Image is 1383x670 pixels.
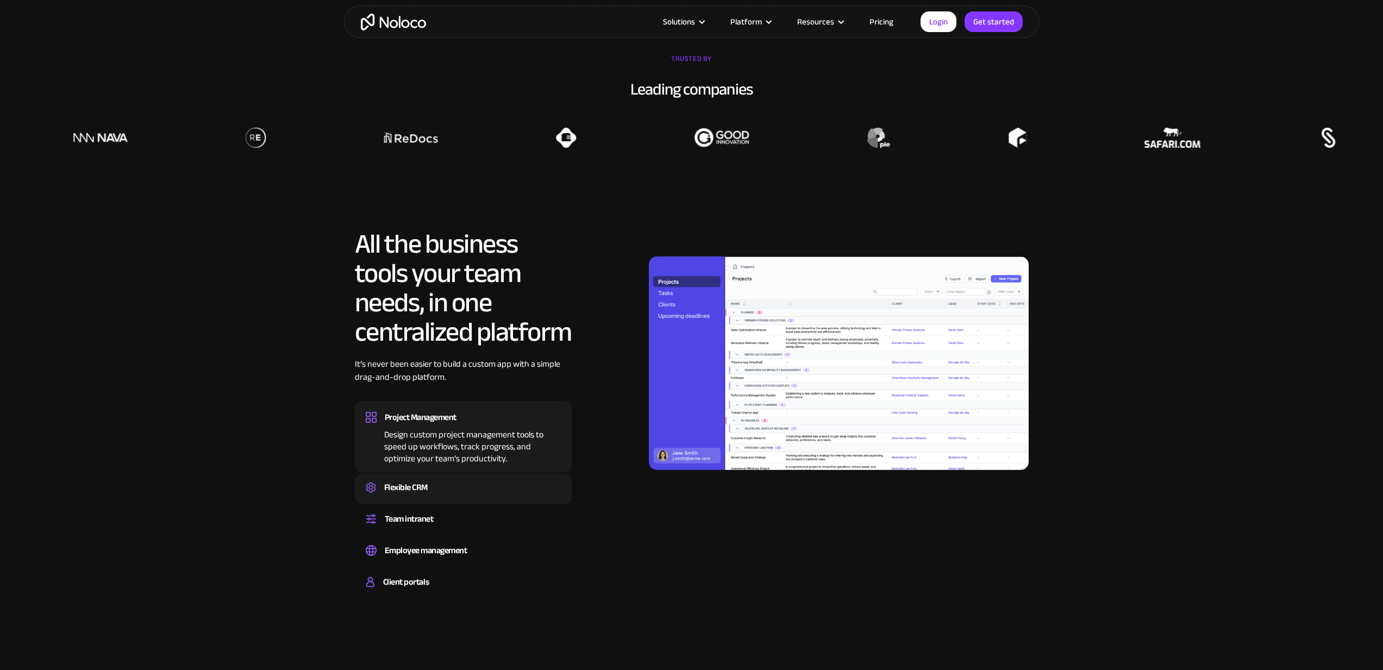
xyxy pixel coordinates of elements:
[385,542,467,559] div: Employee management
[355,358,572,400] div: It’s never been easier to build a custom app with a simple drag-and-drop platform.
[663,15,695,29] div: Solutions
[383,574,429,590] div: Client portals
[921,11,956,32] a: Login
[797,15,834,29] div: Resources
[856,15,907,29] a: Pricing
[385,409,456,425] div: Project Management
[385,511,434,527] div: Team intranet
[361,14,426,30] a: home
[384,479,428,496] div: Flexible CRM
[366,590,561,593] div: Build a secure, fully-branded, and personalized client portal that lets your customers self-serve.
[366,527,561,530] div: Set up a central space for your team to collaborate, share information, and stay up to date on co...
[366,559,561,562] div: Easily manage employee information, track performance, and handle HR tasks from a single platform.
[366,425,561,465] div: Design custom project management tools to speed up workflows, track progress, and optimize your t...
[717,15,784,29] div: Platform
[784,15,856,29] div: Resources
[965,11,1023,32] a: Get started
[730,15,762,29] div: Platform
[366,496,561,499] div: Create a custom CRM that you can adapt to your business’s needs, centralize your workflows, and m...
[355,229,572,347] h2: All the business tools your team needs, in one centralized platform
[649,15,717,29] div: Solutions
